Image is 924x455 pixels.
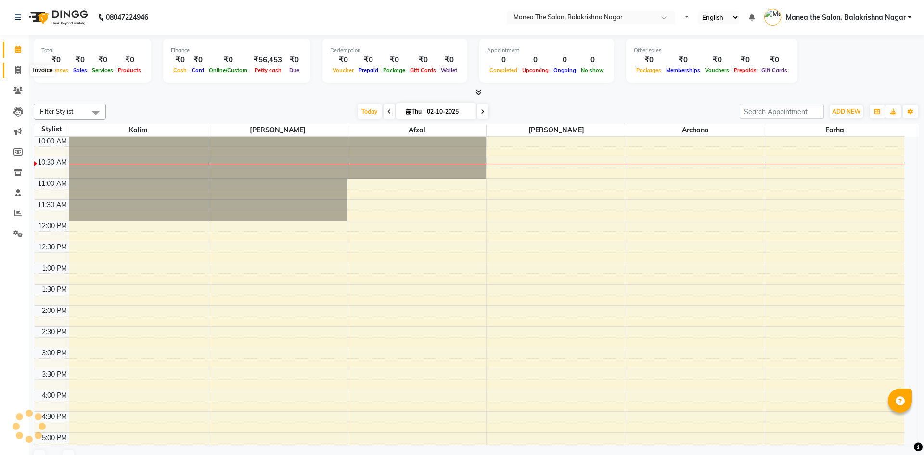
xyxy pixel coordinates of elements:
[578,54,606,65] div: 0
[171,46,303,54] div: Finance
[287,67,302,74] span: Due
[41,54,71,65] div: ₹0
[634,67,664,74] span: Packages
[626,124,765,136] span: Archana
[90,54,115,65] div: ₹0
[759,54,790,65] div: ₹0
[664,67,703,74] span: Memberships
[40,107,74,115] span: Filter Stylist
[381,67,408,74] span: Package
[40,306,69,316] div: 2:00 PM
[551,67,578,74] span: Ongoing
[40,263,69,273] div: 1:00 PM
[634,54,664,65] div: ₹0
[347,124,486,136] span: Afzal
[487,67,520,74] span: Completed
[764,9,781,26] img: Manea the Salon, Balakrishna Nagar
[578,67,606,74] span: No show
[740,104,824,119] input: Search Appointment
[36,179,69,189] div: 11:00 AM
[703,67,731,74] span: Vouchers
[30,65,55,76] div: Invoice
[330,54,356,65] div: ₹0
[36,221,69,231] div: 12:00 PM
[487,46,606,54] div: Appointment
[206,67,250,74] span: Online/Custom
[330,67,356,74] span: Voucher
[664,54,703,65] div: ₹0
[36,242,69,252] div: 12:30 PM
[69,124,208,136] span: Kalim
[90,67,115,74] span: Services
[250,54,286,65] div: ₹56,453
[356,54,381,65] div: ₹0
[438,54,460,65] div: ₹0
[358,104,382,119] span: Today
[786,13,906,23] span: Manea the Salon, Balakrishna Nagar
[703,54,731,65] div: ₹0
[189,54,206,65] div: ₹0
[189,67,206,74] span: Card
[71,54,90,65] div: ₹0
[36,136,69,146] div: 10:00 AM
[36,200,69,210] div: 11:30 AM
[40,412,69,422] div: 4:30 PM
[438,67,460,74] span: Wallet
[40,390,69,401] div: 4:00 PM
[115,54,143,65] div: ₹0
[252,67,284,74] span: Petty cash
[115,67,143,74] span: Products
[408,67,438,74] span: Gift Cards
[759,67,790,74] span: Gift Cards
[832,108,860,115] span: ADD NEW
[206,54,250,65] div: ₹0
[404,108,424,115] span: Thu
[765,124,904,136] span: farha
[424,104,472,119] input: 2025-10-02
[381,54,408,65] div: ₹0
[25,4,90,31] img: logo
[330,46,460,54] div: Redemption
[171,67,189,74] span: Cash
[356,67,381,74] span: Prepaid
[171,54,189,65] div: ₹0
[731,67,759,74] span: Prepaids
[208,124,347,136] span: [PERSON_NAME]
[731,54,759,65] div: ₹0
[40,369,69,379] div: 3:30 PM
[286,54,303,65] div: ₹0
[40,433,69,443] div: 5:00 PM
[551,54,578,65] div: 0
[40,285,69,295] div: 1:30 PM
[520,54,551,65] div: 0
[41,46,143,54] div: Total
[40,327,69,337] div: 2:30 PM
[408,54,438,65] div: ₹0
[520,67,551,74] span: Upcoming
[487,54,520,65] div: 0
[40,348,69,358] div: 3:00 PM
[106,4,148,31] b: 08047224946
[36,157,69,168] div: 10:30 AM
[487,124,625,136] span: [PERSON_NAME]
[34,124,69,134] div: Stylist
[71,67,90,74] span: Sales
[830,105,863,118] button: ADD NEW
[634,46,790,54] div: Other sales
